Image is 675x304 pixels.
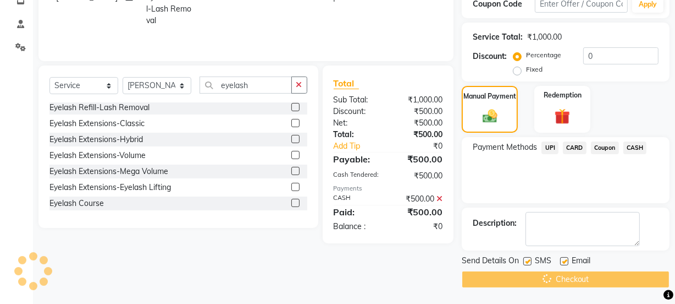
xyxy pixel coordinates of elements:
[334,78,359,89] span: Total
[325,140,399,152] a: Add Tip
[535,255,551,269] span: SMS
[200,77,292,94] input: Search or Scan
[550,107,575,126] img: _gift.svg
[388,205,451,219] div: ₹500.00
[325,94,388,106] div: Sub Total:
[473,142,537,153] span: Payment Methods
[388,129,451,140] div: ₹500.00
[325,205,388,219] div: Paid:
[478,108,502,125] img: _cash.svg
[325,129,388,140] div: Total:
[325,193,388,205] div: CASH
[325,170,388,182] div: Cash Tendered:
[463,91,516,101] label: Manual Payment
[388,170,451,182] div: ₹500.00
[49,118,145,129] div: Eyelash Extensions-Classic
[325,106,388,117] div: Discount:
[49,134,143,145] div: Eyelash Extensions-Hybrid
[623,142,647,154] span: CASH
[473,218,517,229] div: Description:
[563,142,587,154] span: CARD
[526,50,561,60] label: Percentage
[49,166,168,177] div: Eyelash Extensions-Mega Volume
[399,140,451,152] div: ₹0
[462,255,519,269] span: Send Details On
[541,142,558,154] span: UPI
[591,142,619,154] span: Coupon
[388,221,451,232] div: ₹0
[388,94,451,106] div: ₹1,000.00
[334,184,443,193] div: Payments
[49,182,171,193] div: Eyelash Extensions-Eyelash Lifting
[49,150,146,161] div: Eyelash Extensions-Volume
[388,106,451,117] div: ₹500.00
[526,64,543,74] label: Fixed
[325,153,388,166] div: Payable:
[325,117,388,129] div: Net:
[49,198,104,209] div: Eyelash Course
[473,31,523,43] div: Service Total:
[388,117,451,129] div: ₹500.00
[49,102,150,113] div: Eyelash Refill-Lash Removal
[572,255,590,269] span: Email
[325,221,388,232] div: Balance :
[527,31,562,43] div: ₹1,000.00
[388,193,451,205] div: ₹500.00
[473,51,507,62] div: Discount:
[544,90,582,100] label: Redemption
[388,153,451,166] div: ₹500.00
